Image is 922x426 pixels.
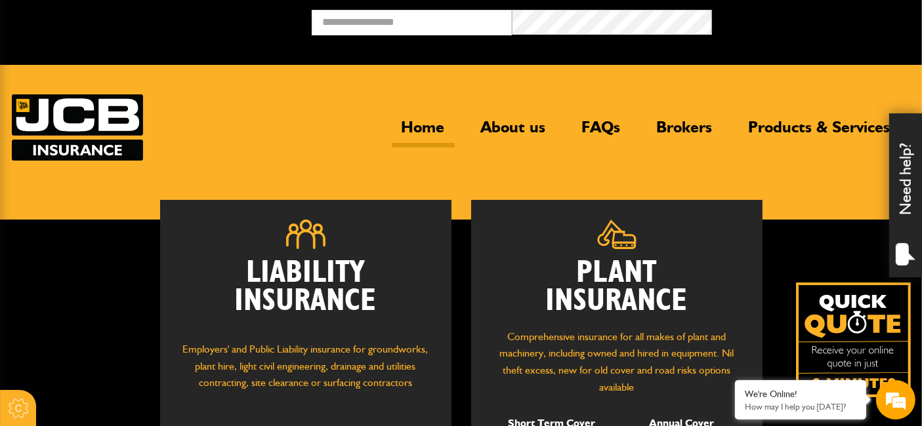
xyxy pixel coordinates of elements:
[12,94,143,161] img: JCB Insurance Services logo
[12,94,143,161] a: JCB Insurance Services
[491,259,743,315] h2: Plant Insurance
[180,341,432,404] p: Employers' and Public Liability insurance for groundworks, plant hire, light civil engineering, d...
[796,282,911,397] img: Quick Quote
[739,117,900,147] a: Products & Services
[712,10,912,30] button: Broker Login
[745,402,856,412] p: How may I help you today?
[572,117,631,147] a: FAQs
[180,259,432,328] h2: Liability Insurance
[392,117,455,147] a: Home
[471,117,556,147] a: About us
[889,113,922,277] div: Need help?
[745,389,856,400] div: We're Online!
[796,282,911,397] a: Get your insurance quote isn just 2-minutes
[647,117,723,147] a: Brokers
[491,328,743,395] p: Comprehensive insurance for all makes of plant and machinery, including owned and hired in equipm...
